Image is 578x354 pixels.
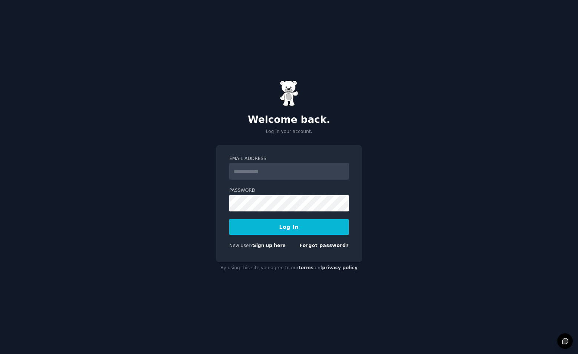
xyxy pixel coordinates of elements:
div: By using this site you agree to our and [216,262,362,274]
img: Gummy Bear [280,80,298,106]
button: Log In [229,219,349,235]
a: Sign up here [253,243,286,248]
p: Log in your account. [216,128,362,135]
label: Email Address [229,156,349,162]
a: terms [299,265,313,270]
h2: Welcome back. [216,114,362,126]
span: New user? [229,243,253,248]
a: Forgot password? [299,243,349,248]
a: privacy policy [322,265,358,270]
label: Password [229,187,349,194]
